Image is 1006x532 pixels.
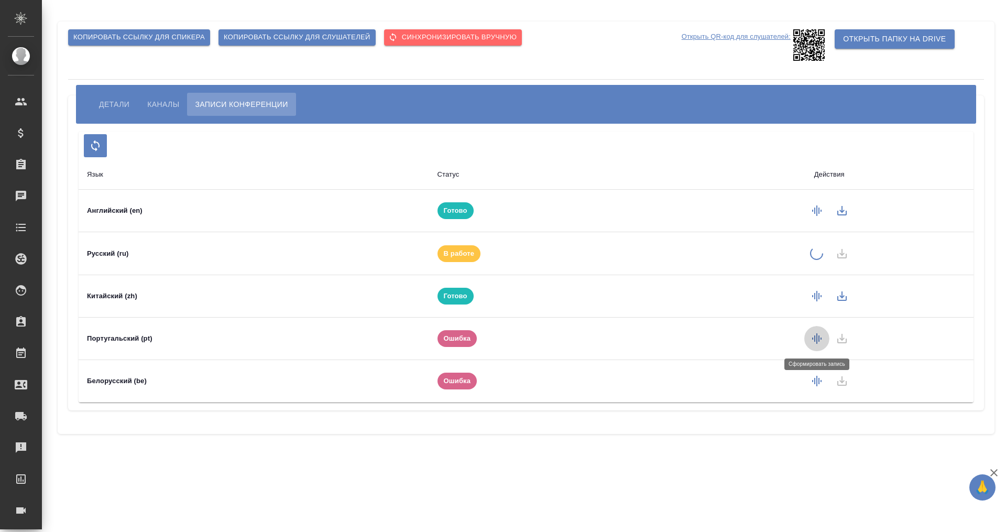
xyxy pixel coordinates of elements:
span: Ошибка [438,376,477,386]
span: В работе [438,248,481,259]
span: Копировать ссылку для спикера [73,31,205,44]
th: Статус [429,160,685,190]
span: Готово [438,291,474,301]
span: Ошибка [438,333,477,344]
p: Открыть QR-код для слушателей: [682,29,791,61]
span: Каналы [147,98,179,111]
span: Cинхронизировать вручную [389,31,517,44]
button: Обновить список [84,134,107,157]
button: Скачать запись [829,198,855,223]
button: Открыть папку на Drive [835,29,954,49]
button: 🙏 [969,474,996,501]
button: Копировать ссылку для спикера [68,29,210,46]
button: Сформировать запись [804,284,829,309]
span: Детали [99,98,129,111]
td: Китайский (zh) [79,275,429,318]
span: Записи конференции [195,98,288,111]
th: Действия [685,160,974,190]
button: Копировать ссылку для слушателей [218,29,376,46]
td: Белорусский (be) [79,360,429,403]
button: Сформировать запись [804,368,829,394]
span: Открыть папку на Drive [843,32,946,46]
td: Португальский (pt) [79,318,429,360]
button: Cинхронизировать вручную [384,29,522,46]
td: Русский (ru) [79,232,429,275]
th: Язык [79,160,429,190]
span: 🙏 [974,476,991,498]
td: Английский (en) [79,190,429,232]
span: Копировать ссылку для слушателей [224,31,370,44]
button: Сформировать запись [804,198,829,223]
span: Готово [438,205,474,216]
